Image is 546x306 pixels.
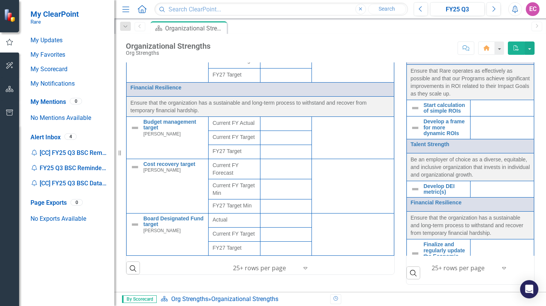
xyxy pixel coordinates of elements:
a: Board Designated Fund target [143,216,204,228]
span: Search [379,6,395,12]
td: Double-Click to Edit Right Click for Context Menu [127,82,394,96]
div: Open Intercom Messenger [520,280,538,298]
a: My Updates [31,36,107,45]
div: Org Strengths [126,50,210,56]
td: Double-Click to Edit [470,181,534,198]
td: Double-Click to Edit [260,116,312,131]
span: Current FY Actual [212,119,256,127]
a: My Scorecard [31,65,107,74]
a: My Favorites [31,51,107,59]
small: [PERSON_NAME] [143,168,181,173]
small: [PERSON_NAME] [143,228,181,233]
div: No Exports Available [31,211,107,226]
td: Double-Click to Edit [470,239,534,268]
img: Not Defined [130,123,140,132]
div: No Mentions Available [31,110,107,126]
span: Ensure that the organization has a sustainable and long-term process to withstand and recover fro... [130,100,366,113]
span: My ClearPoint [31,10,79,19]
td: Double-Click to Edit [260,131,312,145]
button: FY25 Q3 [430,2,485,16]
small: [PERSON_NAME] [143,132,181,137]
td: Double-Click to Edit [312,213,394,255]
td: Double-Click to Edit Right Click for Context Menu [127,116,209,159]
div: Organizational Strengths [211,295,278,303]
span: FY27 Target [212,147,256,155]
span: FY27 Target [212,71,256,78]
td: Double-Click to Edit Right Click for Context Menu [127,213,209,255]
a: My Notifications [31,80,107,88]
a: Financial Resilience [130,85,390,91]
td: Double-Click to Edit Right Click for Context Menu [406,100,470,116]
a: Alert Inbox [31,133,61,142]
div: Organizational Strengths [165,24,225,33]
span: Actual [212,216,256,223]
td: Double-Click to Edit [260,68,312,82]
span: Ensure that Rare operates as effectively as possible and that our Programs achieve significant im... [411,68,530,97]
a: Cost recovery target [143,161,204,167]
td: Double-Click to Edit [260,227,312,241]
a: Talent Strength [411,142,530,147]
img: Not Defined [130,163,140,172]
span: Be an employer of choice as a diverse, equitable, and inclusive organization that invests in indi... [411,156,530,178]
div: [CC] FY25 Q3 BSC Data Request - Due [DATE] [31,176,107,191]
button: Search [368,4,406,14]
img: Not Defined [130,220,140,229]
a: Develop DEI metric(s) [424,183,466,195]
div: » [161,295,324,304]
a: Finalize and regularly update the Economic Model [424,242,466,265]
img: Not Defined [411,104,420,113]
img: ClearPoint Strategy [4,8,17,22]
span: FY27 Target Min [212,202,256,209]
td: Double-Click to Edit [260,179,312,199]
a: Start calculation of simple ROIs [424,102,466,114]
span: Ensure that the organization has a sustainable and long-term process to withstand and recover fro... [411,215,524,236]
a: Develop a frame for more dynamic ROIs [424,119,466,136]
a: Page Exports [31,199,67,207]
small: Rare [31,19,79,25]
td: Double-Click to Edit Right Click for Context Menu [406,181,470,198]
td: Double-Click to Edit [406,153,534,181]
div: FY25 Q3 BSC Reminder - Due *[DATE]* [31,161,107,176]
div: 0 [71,199,83,206]
td: Double-Click to Edit [260,145,312,159]
td: Double-Click to Edit [406,212,534,239]
td: Double-Click to Edit [312,159,394,213]
div: FY25 Q3 [433,5,482,14]
td: Double-Click to Edit Right Click for Context Menu [127,159,209,213]
span: FY27 Target [212,244,256,252]
a: Budget management target [143,119,204,131]
td: Double-Click to Edit [470,116,534,139]
td: Double-Click to Edit [260,199,312,213]
td: Double-Click to Edit Right Click for Context Menu [406,198,534,212]
span: Current FY Target [212,230,256,237]
span: Current FY Forecast [212,161,256,177]
a: My Mentions [31,98,66,107]
td: Double-Click to Edit [470,100,534,116]
td: Double-Click to Edit [127,96,394,116]
button: EC [526,2,540,16]
td: Double-Click to Edit [406,64,534,100]
a: Financial Resilience [411,200,530,206]
span: By Scorecard [122,295,157,303]
img: Not Defined [411,249,420,258]
img: Not Defined [411,123,420,132]
td: Double-Click to Edit Right Click for Context Menu [406,239,470,268]
span: Current FY Target [212,133,256,141]
td: Double-Click to Edit [260,159,312,179]
div: [CC] FY25 Q3 BSC Reminder - Due *[DATE]* [31,145,107,161]
input: Search ClearPoint... [154,3,408,16]
span: Current FY Target Min [212,182,256,197]
td: Double-Click to Edit Right Click for Context Menu [406,139,534,153]
td: Double-Click to Edit Right Click for Context Menu [406,116,470,139]
td: Double-Click to Edit [260,213,312,227]
a: Org Strengths [171,295,208,303]
td: Double-Click to Edit [260,241,312,255]
td: Double-Click to Edit [312,116,394,159]
img: Not Defined [411,185,420,194]
div: 0 [70,98,82,104]
div: Organizational Strengths [126,42,210,50]
div: 4 [64,133,77,140]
